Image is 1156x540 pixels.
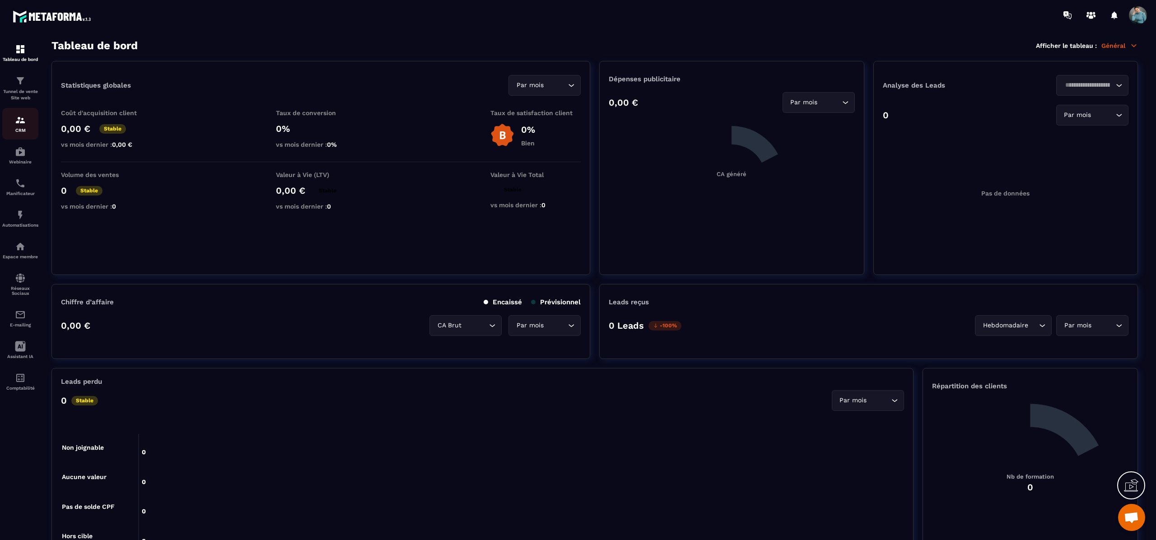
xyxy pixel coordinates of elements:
span: CA Brut [435,321,463,331]
a: automationsautomationsEspace membre [2,234,38,266]
p: Analyse des Leads [883,81,1006,89]
p: Stable [76,186,103,196]
p: Volume des ventes [61,171,151,178]
input: Search for option [1030,321,1037,331]
img: b-badge-o.b3b20ee6.svg [490,123,514,147]
p: 0 [61,185,67,196]
p: Planificateur [2,191,38,196]
tspan: Non joignable [62,444,104,452]
span: Hebdomadaire [981,321,1030,331]
a: formationformationTunnel de vente Site web [2,69,38,108]
img: email [15,309,26,320]
a: accountantaccountantComptabilité [2,366,38,397]
a: automationsautomationsAutomatisations [2,203,38,234]
span: 0% [327,141,337,148]
p: Prévisionnel [531,298,581,306]
div: Search for option [1056,315,1128,336]
p: Bien [521,140,535,147]
a: automationsautomationsWebinaire [2,140,38,171]
img: accountant [15,372,26,383]
p: Tunnel de vente Site web [2,88,38,101]
img: formation [15,44,26,55]
div: Search for option [429,315,502,336]
p: Valeur à Vie Total [490,171,581,178]
a: Assistant IA [2,334,38,366]
div: Ouvrir le chat [1118,504,1145,531]
div: Search for option [975,315,1052,336]
p: Comptabilité [2,386,38,391]
p: vs mois dernier : [61,203,151,210]
span: Par mois [1062,110,1093,120]
p: Dépenses publicitaire [609,75,854,83]
input: Search for option [545,321,566,331]
p: Taux de conversion [276,109,366,116]
img: formation [15,75,26,86]
h3: Tableau de bord [51,39,138,52]
input: Search for option [463,321,487,331]
p: CRM [2,128,38,133]
p: Automatisations [2,223,38,228]
a: emailemailE-mailing [2,303,38,334]
tspan: Pas de solde CPF [62,503,115,510]
span: Par mois [788,98,820,107]
img: logo [13,8,94,25]
img: automations [15,146,26,157]
img: formation [15,115,26,126]
p: Tableau de bord [2,57,38,62]
p: E-mailing [2,322,38,327]
div: Search for option [508,75,581,96]
p: -100% [648,321,681,331]
p: Espace membre [2,254,38,259]
p: Stable [71,396,98,405]
span: 0 [112,203,116,210]
p: Stable [499,185,526,195]
input: Search for option [1093,110,1114,120]
img: scheduler [15,178,26,189]
a: social-networksocial-networkRéseaux Sociaux [2,266,38,303]
div: Search for option [1056,105,1128,126]
p: Encaissé [484,298,522,306]
span: 0 [327,203,331,210]
p: Afficher le tableau : [1036,42,1097,49]
div: Search for option [1056,75,1128,96]
p: 0 [61,395,67,406]
p: Webinaire [2,159,38,164]
p: Général [1101,42,1138,50]
p: 0,00 € [61,123,90,134]
img: automations [15,209,26,220]
p: 0 Leads [609,320,644,331]
a: schedulerschedulerPlanificateur [2,171,38,203]
tspan: Aucune valeur [62,473,107,480]
p: vs mois dernier : [490,201,581,209]
p: Répartition des clients [932,382,1128,390]
span: 0,00 € [112,141,132,148]
p: 0,00 € [61,320,90,331]
p: vs mois dernier : [276,203,366,210]
p: 0% [276,123,366,134]
span: Par mois [514,80,545,90]
span: Par mois [838,396,869,405]
p: Leads perdu [61,377,102,386]
div: Search for option [508,315,581,336]
p: Stable [314,186,341,196]
input: Search for option [545,80,566,90]
span: Par mois [514,321,545,331]
input: Search for option [1093,321,1114,331]
p: 0,00 € [276,185,305,196]
input: Search for option [820,98,840,107]
input: Search for option [869,396,889,405]
p: Leads reçus [609,298,649,306]
p: Pas de données [981,190,1030,197]
input: Search for option [1062,80,1114,90]
p: Statistiques globales [61,81,131,89]
p: Chiffre d’affaire [61,298,114,306]
p: vs mois dernier : [276,141,366,148]
img: social-network [15,273,26,284]
p: Réseaux Sociaux [2,286,38,296]
div: Search for option [832,390,904,411]
a: formationformationCRM [2,108,38,140]
a: formationformationTableau de bord [2,37,38,69]
p: 0,00 € [609,97,638,108]
p: Assistant IA [2,354,38,359]
p: Valeur à Vie (LTV) [276,171,366,178]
